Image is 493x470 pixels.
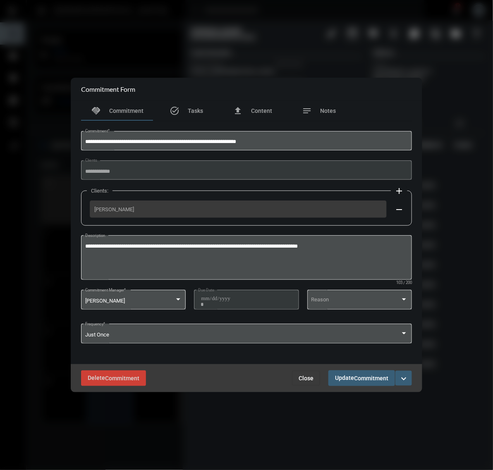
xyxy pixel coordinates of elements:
[299,375,314,382] span: Close
[81,370,146,386] button: DeleteCommitment
[399,374,409,384] mat-icon: expand_more
[302,106,312,116] mat-icon: notes
[396,281,412,285] mat-hint: 103 / 200
[251,107,273,114] span: Content
[335,375,388,381] span: Update
[188,107,203,114] span: Tasks
[87,188,112,194] label: Clients:
[85,332,109,338] span: Just Once
[233,106,243,116] mat-icon: file_upload
[105,375,139,382] span: Commitment
[394,205,404,215] mat-icon: remove
[81,85,135,93] h2: Commitment Form
[328,370,395,386] button: UpdateCommitment
[109,107,144,114] span: Commitment
[394,186,404,196] mat-icon: add
[354,375,388,382] span: Commitment
[320,107,336,114] span: Notes
[170,106,180,116] mat-icon: task_alt
[94,206,382,212] span: [PERSON_NAME]
[91,106,101,116] mat-icon: handshake
[85,298,125,304] span: [PERSON_NAME]
[88,375,139,381] span: Delete
[292,371,320,386] button: Close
